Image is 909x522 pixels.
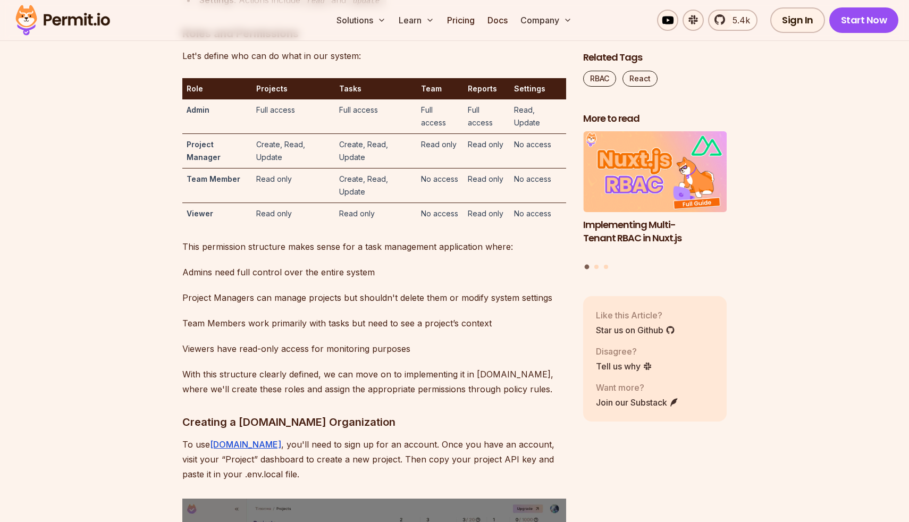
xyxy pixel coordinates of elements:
td: Read only [417,133,463,168]
h3: Implementing Multi-Tenant RBAC in Nuxt.js [583,218,727,245]
h2: More to read [583,112,727,125]
td: Full access [417,99,463,134]
p: Want more? [596,381,679,394]
img: Permit logo [11,2,115,38]
strong: Role [187,84,203,93]
td: No access [510,203,566,224]
p: To use , you'll need to sign up for an account. Once you have an account, visit your “Project” da... [182,437,566,482]
strong: Settings [514,84,545,93]
td: Read only [464,168,510,203]
p: Disagree? [596,345,652,358]
img: Implementing Multi-Tenant RBAC in Nuxt.js [583,132,727,213]
h2: Related Tags [583,51,727,64]
td: Full access [252,99,334,134]
td: Full access [464,99,510,134]
p: Project Managers can manage projects but shouldn't delete them or modify system settings [182,290,566,305]
span: 5.4k [726,14,750,27]
td: Read only [335,203,417,224]
p: Team Members work primarily with tasks but need to see a project’s context [182,316,566,331]
div: Posts [583,132,727,271]
td: Read, Update [510,99,566,134]
a: Pricing [443,10,479,31]
strong: Admin [187,105,209,114]
p: This permission structure makes sense for a task management application where: [182,239,566,254]
p: With this structure clearly defined, we can move on to implementing it in [DOMAIN_NAME], where we... [182,367,566,397]
h3: Creating a [DOMAIN_NAME] Organization [182,414,566,431]
td: No access [417,203,463,224]
a: Sign In [770,7,825,33]
strong: Viewer [187,209,213,218]
td: Read only [464,203,510,224]
td: Create, Read, Update [252,133,334,168]
td: Read only [252,168,334,203]
li: 1 of 3 [583,132,727,258]
button: Go to slide 2 [594,265,599,269]
a: Docs [483,10,512,31]
p: Let's define who can do what in our system: [182,48,566,63]
button: Company [516,10,576,31]
a: 5.4k [708,10,757,31]
button: Go to slide 3 [604,265,608,269]
a: [DOMAIN_NAME] [210,439,281,450]
button: Solutions [332,10,390,31]
strong: Team Member [187,174,240,183]
td: Full access [335,99,417,134]
p: Like this Article? [596,309,675,322]
p: Admins need full control over the entire system [182,265,566,280]
td: No access [510,168,566,203]
button: Go to slide 1 [585,265,590,270]
a: Join our Substack [596,396,679,409]
p: Viewers have read-only access for monitoring purposes [182,341,566,356]
button: Learn [394,10,439,31]
a: Implementing Multi-Tenant RBAC in Nuxt.jsImplementing Multi-Tenant RBAC in Nuxt.js [583,132,727,258]
a: Tell us why [596,360,652,373]
td: Create, Read, Update [335,168,417,203]
td: Create, Read, Update [335,133,417,168]
strong: Tasks [339,84,361,93]
strong: Projects [256,84,288,93]
a: Start Now [829,7,899,33]
a: RBAC [583,71,616,87]
strong: Team [421,84,442,93]
td: Read only [464,133,510,168]
a: Star us on Github [596,324,675,336]
td: Read only [252,203,334,224]
strong: Project Manager [187,140,221,162]
a: React [622,71,658,87]
strong: Reports [468,84,497,93]
td: No access [417,168,463,203]
td: No access [510,133,566,168]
